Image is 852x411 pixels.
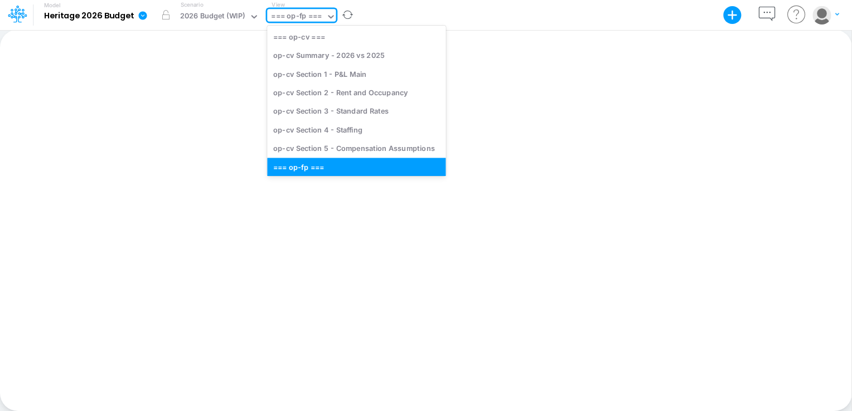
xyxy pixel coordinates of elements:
div: op-cv Section 3 - Standard Rates [267,102,446,120]
div: 2026 Budget (WIP) [180,11,245,23]
div: === op-fp === [271,11,322,23]
div: === op-cv === [267,27,446,46]
label: Scenario [181,1,204,9]
div: op-cv Section 4 - Staffing [267,120,446,139]
div: op-cv Summary - 2026 vs 2025 [267,46,446,65]
label: Model [44,2,61,9]
div: === op-fp === [267,158,446,176]
div: op-cv Section 5 - Compensation Assumptions [267,139,446,158]
div: op-cv Section 1 - P&L Main [267,65,446,83]
b: Heritage 2026 Budget [44,11,134,21]
label: View [272,1,284,9]
div: op-cv Section 2 - Rent and Occupancy [267,83,446,101]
